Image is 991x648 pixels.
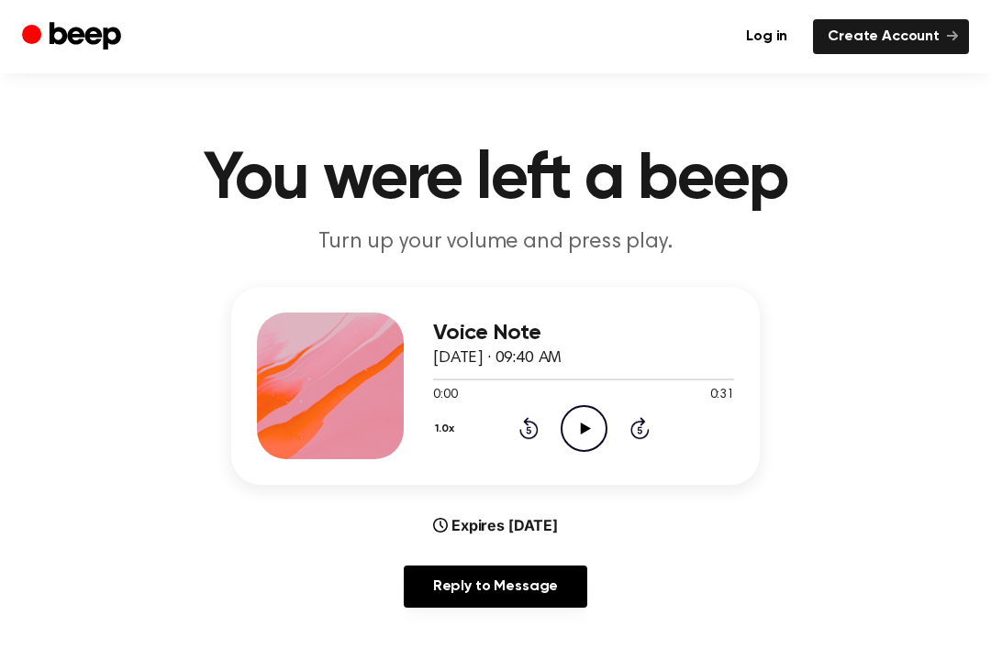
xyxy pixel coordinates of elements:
div: Expires [DATE] [433,514,558,536]
span: 0:31 [710,386,734,405]
h1: You were left a beep [26,147,965,213]
span: [DATE] · 09:40 AM [433,350,562,367]
a: Beep [22,19,126,55]
h3: Voice Note [433,321,734,346]
a: Create Account [813,19,969,54]
a: Reply to Message [404,566,587,608]
span: 0:00 [433,386,457,405]
button: 1.0x [433,413,462,445]
a: Log in [731,19,802,54]
p: Turn up your volume and press play. [143,227,848,258]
